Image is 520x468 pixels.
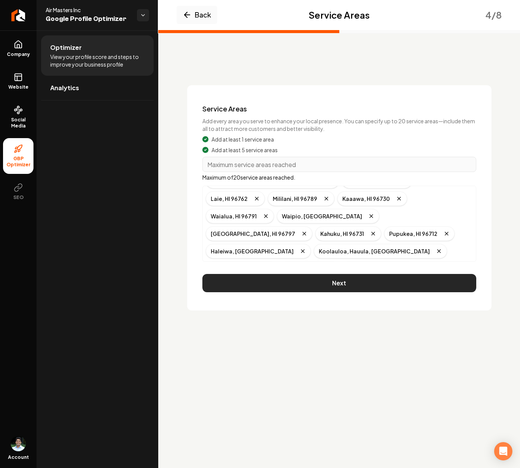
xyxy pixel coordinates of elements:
p: Add every area you serve to enhance your local presence. You can specify up to 20 service areas—i... [202,117,476,132]
button: Remove badge [301,231,307,237]
p: Maximum of 20 service areas reached. [202,174,476,181]
span: Air Masters Inc [46,6,131,14]
span: Website [5,84,32,90]
button: Remove badge [254,196,260,202]
span: Company [4,51,33,57]
h2: Service Areas [309,9,370,21]
div: Mililani, HI 96789 [268,191,334,206]
div: Kaaawa, HI 96730 [337,191,407,206]
button: Remove badge [263,213,269,219]
button: SEO [3,177,33,207]
a: Social Media [3,99,33,135]
span: Optimizer [50,43,82,52]
img: Arwin Rahmatpanah [11,436,26,451]
button: Remove badge [370,231,376,237]
div: Kahuku, HI 96731 [315,226,381,241]
button: Open user button [11,436,26,451]
div: [GEOGRAPHIC_DATA], HI 96797 [206,226,312,241]
label: Service Areas [202,104,247,113]
input: Maximum service areas reached [202,157,476,172]
div: Waialua, HI 96791 [206,209,274,223]
span: Add at least 5 service areas [211,146,278,154]
span: Google Profile Optimizer [46,14,131,24]
a: Company [3,34,33,64]
span: SEO [10,194,27,201]
div: Waipio, [GEOGRAPHIC_DATA] [277,209,379,223]
div: Pupukea, HI 96712 [384,226,455,241]
span: Account [8,454,29,460]
div: 4 / 8 [485,9,502,21]
span: GBP Optimizer [3,156,33,168]
span: Social Media [3,117,33,129]
button: Back [177,6,217,24]
div: Koolauloa, Hauula, [GEOGRAPHIC_DATA] [314,244,447,258]
button: Next [202,274,476,292]
span: Add at least 1 service area [211,135,274,143]
button: Remove badge [436,248,442,254]
button: Remove badge [300,248,306,254]
button: Remove badge [368,213,374,219]
span: View your profile score and steps to improve your business profile [50,53,145,68]
div: Laie, HI 96762 [206,191,265,206]
div: Haleiwa, [GEOGRAPHIC_DATA] [206,244,311,258]
div: Open Intercom Messenger [494,442,512,460]
a: Website [3,67,33,96]
button: Remove badge [444,231,450,237]
button: Remove badge [323,196,329,202]
a: Analytics [41,76,154,100]
img: Rebolt Logo [11,9,25,21]
button: Remove badge [396,196,402,202]
span: Analytics [50,83,79,92]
